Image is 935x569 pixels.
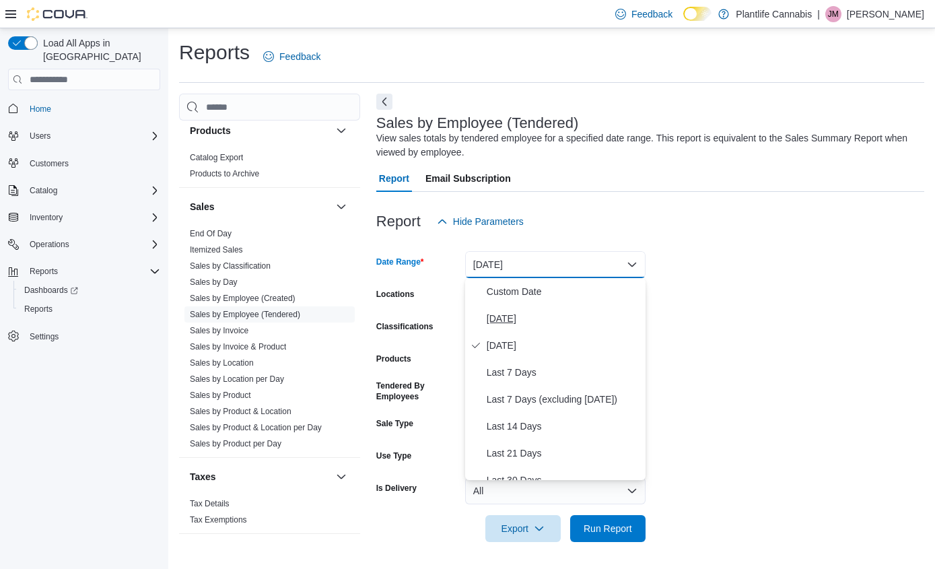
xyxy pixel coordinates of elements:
[190,152,243,163] span: Catalog Export
[24,100,160,116] span: Home
[584,522,632,535] span: Run Report
[24,209,160,226] span: Inventory
[190,244,243,255] span: Itemized Sales
[24,304,53,314] span: Reports
[333,469,349,485] button: Taxes
[376,115,579,131] h3: Sales by Employee (Tendered)
[24,285,78,296] span: Dashboards
[30,185,57,196] span: Catalog
[825,6,841,22] div: Justin McIssac
[30,266,58,277] span: Reports
[3,327,166,346] button: Settings
[24,328,160,345] span: Settings
[3,98,166,118] button: Home
[485,515,561,542] button: Export
[631,7,672,21] span: Feedback
[493,515,553,542] span: Export
[683,7,712,21] input: Dark Mode
[190,277,238,287] a: Sales by Day
[333,199,349,215] button: Sales
[190,168,259,179] span: Products to Archive
[190,309,300,320] span: Sales by Employee (Tendered)
[736,6,812,22] p: Plantlife Cannabis
[190,342,286,352] a: Sales by Invoice & Product
[376,418,413,429] label: Sale Type
[190,153,243,162] a: Catalog Export
[190,293,296,304] span: Sales by Employee (Created)
[190,470,216,483] h3: Taxes
[190,358,254,368] a: Sales by Location
[24,156,74,172] a: Customers
[570,515,646,542] button: Run Report
[13,300,166,319] button: Reports
[190,374,284,384] span: Sales by Location per Day
[24,155,160,172] span: Customers
[3,262,166,281] button: Reports
[3,208,166,227] button: Inventory
[190,261,271,271] span: Sales by Classification
[190,200,331,213] button: Sales
[24,182,160,199] span: Catalog
[24,263,160,279] span: Reports
[30,158,69,169] span: Customers
[376,289,415,300] label: Locations
[190,124,231,137] h3: Products
[828,6,839,22] span: JM
[465,278,646,480] div: Select listbox
[190,261,271,271] a: Sales by Classification
[190,358,254,368] span: Sales by Location
[376,450,411,461] label: Use Type
[465,477,646,504] button: All
[3,181,166,200] button: Catalog
[38,36,160,63] span: Load All Apps in [GEOGRAPHIC_DATA]
[258,43,326,70] a: Feedback
[817,6,820,22] p: |
[190,341,286,352] span: Sales by Invoice & Product
[610,1,678,28] a: Feedback
[24,101,57,117] a: Home
[190,228,232,239] span: End Of Day
[190,499,230,508] a: Tax Details
[847,6,924,22] p: [PERSON_NAME]
[19,282,160,298] span: Dashboards
[376,213,421,230] h3: Report
[487,337,640,354] span: [DATE]
[190,470,331,483] button: Taxes
[376,321,434,332] label: Classifications
[190,407,291,416] a: Sales by Product & Location
[333,123,349,139] button: Products
[30,131,50,141] span: Users
[3,127,166,145] button: Users
[24,128,160,144] span: Users
[24,128,56,144] button: Users
[425,165,511,192] span: Email Subscription
[27,7,88,21] img: Cova
[190,310,300,319] a: Sales by Employee (Tendered)
[376,354,411,364] label: Products
[190,438,281,449] span: Sales by Product per Day
[487,364,640,380] span: Last 7 Days
[190,498,230,509] span: Tax Details
[8,93,160,381] nav: Complex example
[19,301,160,317] span: Reports
[376,483,417,494] label: Is Delivery
[279,50,320,63] span: Feedback
[487,472,640,488] span: Last 30 Days
[13,281,166,300] a: Dashboards
[465,251,646,278] button: [DATE]
[190,200,215,213] h3: Sales
[24,182,63,199] button: Catalog
[179,149,360,187] div: Products
[376,257,424,267] label: Date Range
[190,514,247,525] span: Tax Exemptions
[30,239,69,250] span: Operations
[376,131,917,160] div: View sales totals by tendered employee for a specified date range. This report is equivalent to t...
[190,439,281,448] a: Sales by Product per Day
[190,423,322,432] a: Sales by Product & Location per Day
[179,226,360,457] div: Sales
[190,325,248,336] span: Sales by Invoice
[179,39,250,66] h1: Reports
[190,124,331,137] button: Products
